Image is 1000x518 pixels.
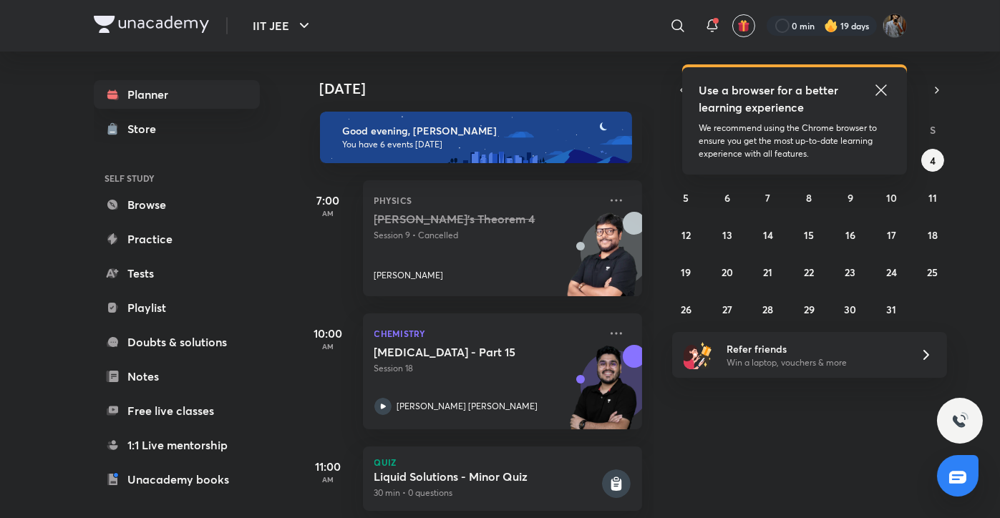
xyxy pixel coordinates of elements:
abbr: October 18, 2025 [928,228,938,242]
abbr: October 4, 2025 [930,154,936,167]
a: Unacademy books [94,465,260,494]
p: We recommend using the Chrome browser to ensure you get the most up-to-date learning experience w... [699,122,890,160]
h5: 10:00 [300,325,357,342]
p: [PERSON_NAME] [374,269,444,282]
p: AM [300,209,357,218]
button: October 10, 2025 [880,186,903,209]
button: October 7, 2025 [757,186,780,209]
h5: 7:00 [300,192,357,209]
h5: Use a browser for a better learning experience [699,82,842,116]
abbr: October 17, 2025 [887,228,896,242]
abbr: October 15, 2025 [804,228,814,242]
p: Chemistry [374,325,599,342]
button: October 21, 2025 [757,260,780,283]
button: October 27, 2025 [716,298,739,321]
button: October 31, 2025 [880,298,903,321]
button: October 29, 2025 [797,298,820,321]
p: Physics [374,192,599,209]
button: October 15, 2025 [797,223,820,246]
button: October 5, 2025 [674,186,697,209]
abbr: October 5, 2025 [683,191,689,205]
button: October 13, 2025 [716,223,739,246]
img: ttu [951,412,969,429]
p: Session 9 • Cancelled [374,229,599,242]
button: October 23, 2025 [839,260,862,283]
button: October 22, 2025 [797,260,820,283]
button: October 17, 2025 [880,223,903,246]
abbr: October 29, 2025 [804,303,815,316]
a: Practice [94,225,260,253]
abbr: October 24, 2025 [886,265,897,279]
abbr: October 22, 2025 [804,265,814,279]
button: October 30, 2025 [839,298,862,321]
a: Store [94,114,260,143]
button: October 20, 2025 [716,260,739,283]
abbr: October 30, 2025 [844,303,856,316]
p: You have 6 events [DATE] [343,139,619,150]
button: October 25, 2025 [921,260,944,283]
abbr: October 20, 2025 [722,265,733,279]
abbr: October 31, 2025 [886,303,896,316]
img: Shivam Munot [883,14,907,38]
abbr: October 10, 2025 [886,191,897,205]
button: October 11, 2025 [921,186,944,209]
p: Quiz [374,458,631,466]
button: October 18, 2025 [921,223,944,246]
p: AM [300,475,357,484]
a: Planner [94,80,260,109]
h6: Good evening, [PERSON_NAME] [343,124,619,137]
h4: [DATE] [320,80,656,97]
h5: Gauss's Theorem 4 [374,212,553,226]
a: 1:1 Live mentorship [94,431,260,459]
abbr: October 26, 2025 [681,303,691,316]
button: October 19, 2025 [674,260,697,283]
img: unacademy [563,212,642,311]
p: [PERSON_NAME] [PERSON_NAME] [397,400,538,413]
abbr: October 25, 2025 [927,265,938,279]
img: streak [824,19,838,33]
a: Browse [94,190,260,219]
button: IIT JEE [245,11,321,40]
abbr: October 14, 2025 [763,228,773,242]
abbr: October 12, 2025 [681,228,691,242]
button: October 28, 2025 [757,298,780,321]
img: Company Logo [94,16,209,33]
button: October 12, 2025 [674,223,697,246]
button: October 16, 2025 [839,223,862,246]
a: Tests [94,259,260,288]
abbr: October 21, 2025 [764,265,773,279]
img: evening [320,112,632,163]
img: unacademy [563,345,642,444]
h5: Hydrocarbons - Part 15 [374,345,553,359]
p: Win a laptop, vouchers & more [727,356,903,369]
h5: Liquid Solutions - Minor Quiz [374,469,599,484]
abbr: October 23, 2025 [845,265,855,279]
button: October 9, 2025 [839,186,862,209]
button: October 14, 2025 [757,223,780,246]
a: Doubts & solutions [94,328,260,356]
p: AM [300,342,357,351]
a: Free live classes [94,396,260,425]
abbr: October 27, 2025 [722,303,732,316]
button: October 4, 2025 [921,149,944,172]
abbr: October 28, 2025 [763,303,774,316]
div: Store [128,120,165,137]
abbr: October 6, 2025 [724,191,730,205]
button: October 6, 2025 [716,186,739,209]
button: avatar [732,14,755,37]
abbr: Saturday [930,123,936,137]
h6: Refer friends [727,341,903,356]
abbr: October 7, 2025 [766,191,771,205]
a: Notes [94,362,260,391]
abbr: October 8, 2025 [806,191,812,205]
p: Session 18 [374,362,599,375]
abbr: October 16, 2025 [845,228,855,242]
button: October 8, 2025 [797,186,820,209]
p: 30 min • 0 questions [374,487,599,499]
abbr: October 13, 2025 [722,228,732,242]
h6: SELF STUDY [94,166,260,190]
button: October 26, 2025 [674,298,697,321]
img: referral [684,341,712,369]
a: Playlist [94,293,260,322]
a: Company Logo [94,16,209,36]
